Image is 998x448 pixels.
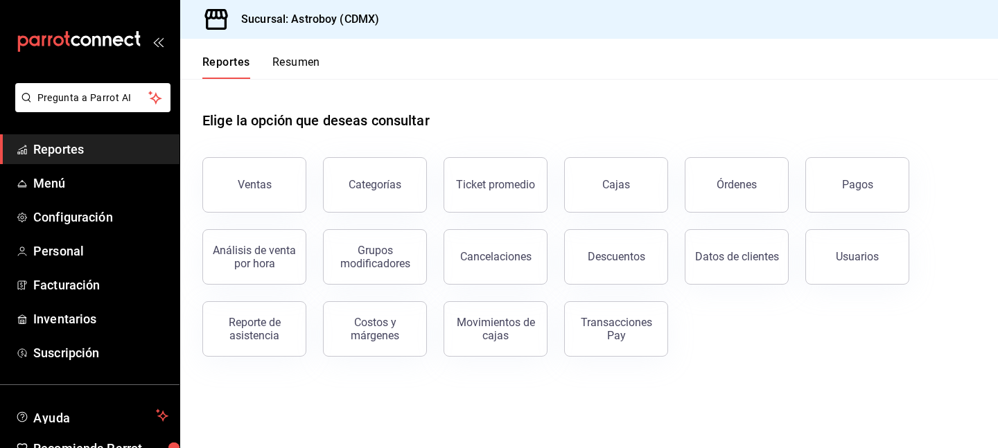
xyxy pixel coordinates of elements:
span: Suscripción [33,343,168,362]
button: Descuentos [564,229,668,285]
button: Cancelaciones [444,229,548,285]
span: Menú [33,174,168,192]
button: Pregunta a Parrot AI [15,83,170,112]
div: Cancelaciones [460,250,532,263]
button: Reportes [202,55,250,79]
div: Costos y márgenes [332,316,418,342]
button: Órdenes [685,157,789,213]
div: Análisis de venta por hora [211,244,297,270]
span: Pregunta a Parrot AI [37,91,149,105]
div: Pagos [842,178,873,191]
button: Pagos [805,157,909,213]
span: Configuración [33,208,168,226]
span: Ayuda [33,407,150,424]
button: Grupos modificadores [323,229,427,285]
div: Usuarios [836,250,879,263]
div: Descuentos [588,250,645,263]
button: Análisis de venta por hora [202,229,306,285]
div: Categorías [349,178,401,191]
button: Ventas [202,157,306,213]
button: Reporte de asistencia [202,301,306,357]
div: Cajas [602,177,631,193]
h3: Sucursal: Astroboy (CDMX) [230,11,379,28]
button: Categorías [323,157,427,213]
div: Órdenes [717,178,757,191]
a: Pregunta a Parrot AI [10,100,170,115]
button: Movimientos de cajas [444,301,548,357]
button: Costos y márgenes [323,301,427,357]
button: Resumen [272,55,320,79]
span: Personal [33,242,168,260]
button: Datos de clientes [685,229,789,285]
span: Facturación [33,276,168,294]
button: Transacciones Pay [564,301,668,357]
span: Inventarios [33,310,168,328]
h1: Elige la opción que deseas consultar [202,110,430,131]
button: Usuarios [805,229,909,285]
div: Datos de clientes [695,250,779,263]
a: Cajas [564,157,668,213]
div: Grupos modificadores [332,244,418,270]
span: Reportes [33,140,168,159]
div: Ventas [238,178,272,191]
div: Movimientos de cajas [453,316,539,342]
div: navigation tabs [202,55,320,79]
button: open_drawer_menu [152,36,164,47]
div: Reporte de asistencia [211,316,297,342]
div: Transacciones Pay [573,316,659,342]
div: Ticket promedio [456,178,535,191]
button: Ticket promedio [444,157,548,213]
